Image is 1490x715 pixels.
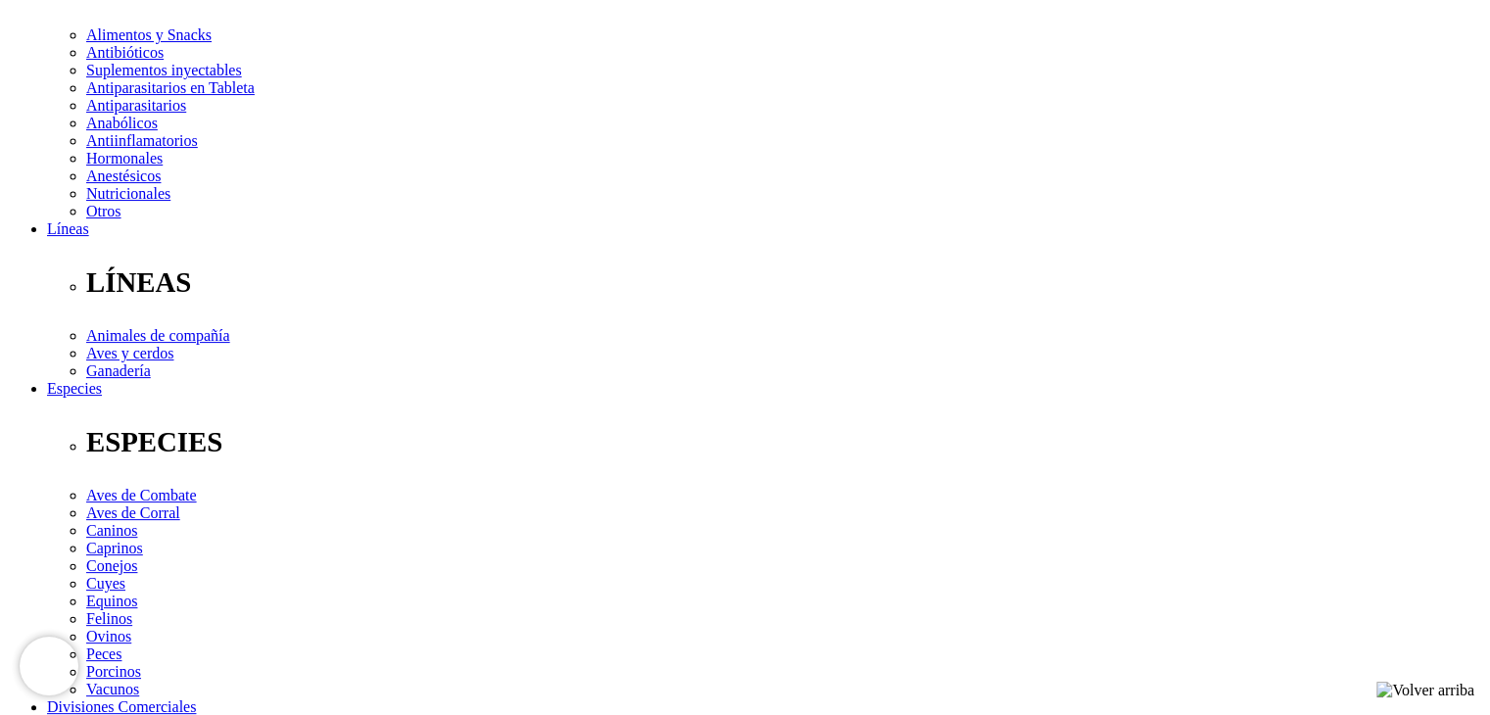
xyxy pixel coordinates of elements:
a: Aves de Combate [86,487,197,503]
a: Anabólicos [86,115,158,131]
p: ESPECIES [86,426,1482,458]
a: Ganadería [86,362,151,379]
a: Divisiones Comerciales [47,698,196,715]
a: Peces [86,645,121,662]
a: Especies [47,380,102,397]
a: Otros [86,203,121,219]
iframe: Brevo live chat [20,637,78,695]
a: Felinos [86,610,132,627]
img: Volver arriba [1376,682,1474,699]
a: Suplementos inyectables [86,62,242,78]
a: Aves y cerdos [86,345,173,361]
a: Porcinos [86,663,141,680]
a: Animales de compañía [86,327,230,344]
a: Hormonales [86,150,163,167]
a: Cuyes [86,575,125,592]
a: Conejos [86,557,137,574]
a: Aves de Corral [86,504,180,521]
a: Ovinos [86,628,131,644]
a: Antiparasitarios [86,97,186,114]
a: Antiparasitarios en Tableta [86,79,255,96]
a: Alimentos y Snacks [86,26,212,43]
a: Caprinos [86,540,143,556]
a: Antiinflamatorios [86,132,198,149]
a: Equinos [86,593,137,609]
a: Vacunos [86,681,139,697]
a: Anestésicos [86,167,161,184]
p: LÍNEAS [86,266,1482,299]
a: Caninos [86,522,137,539]
a: Nutricionales [86,185,170,202]
a: Líneas [47,220,89,237]
a: Antibióticos [86,44,164,61]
